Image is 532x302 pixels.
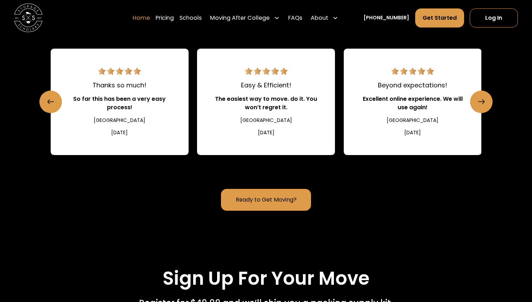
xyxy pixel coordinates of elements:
[258,129,274,136] div: [DATE]
[163,267,369,290] h2: Sign Up For Your Move
[415,8,464,27] a: Get Started
[470,91,493,113] a: Next slide
[111,129,128,136] div: [DATE]
[197,49,335,155] div: 17 / 22
[288,8,302,27] a: FAQs
[156,8,174,27] a: Pricing
[308,8,341,27] div: About
[240,117,292,124] div: [GEOGRAPHIC_DATA]
[68,95,171,112] div: So far this has been a very easy process!
[387,117,438,124] div: [GEOGRAPHIC_DATA]
[207,8,282,27] div: Moving After College
[93,80,146,90] div: Thanks so much!
[241,80,291,90] div: Easy & Efficient!
[391,68,434,75] img: 5 star review.
[14,4,43,32] a: home
[39,91,62,113] a: Previous slide
[51,49,189,155] a: 5 star review.Thanks so much!So far this has been a very easy process![GEOGRAPHIC_DATA][DATE]
[363,14,409,21] a: [PHONE_NUMBER]
[311,13,328,22] div: About
[98,68,141,75] img: 5 star review.
[378,80,447,90] div: Beyond expectations!
[404,129,421,136] div: [DATE]
[344,49,482,155] div: 18 / 22
[344,49,482,155] a: 5 star review.Beyond expectations!Excellent online experience. We will use again![GEOGRAPHIC_DATA...
[470,8,518,27] a: Log In
[179,8,202,27] a: Schools
[361,95,464,112] div: Excellent online experience. We will use again!
[94,117,145,124] div: [GEOGRAPHIC_DATA]
[14,4,43,32] img: Storage Scholars main logo
[133,8,150,27] a: Home
[197,49,335,155] a: 5 star review.Easy & Efficient!The easiest way to move. do it. You won’t regret it.[GEOGRAPHIC_DA...
[210,13,270,22] div: Moving After College
[221,189,311,211] a: Ready to Get Moving?
[245,68,287,75] img: 5 star review.
[51,49,189,155] div: 16 / 22
[214,95,318,112] div: The easiest way to move. do it. You won’t regret it.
